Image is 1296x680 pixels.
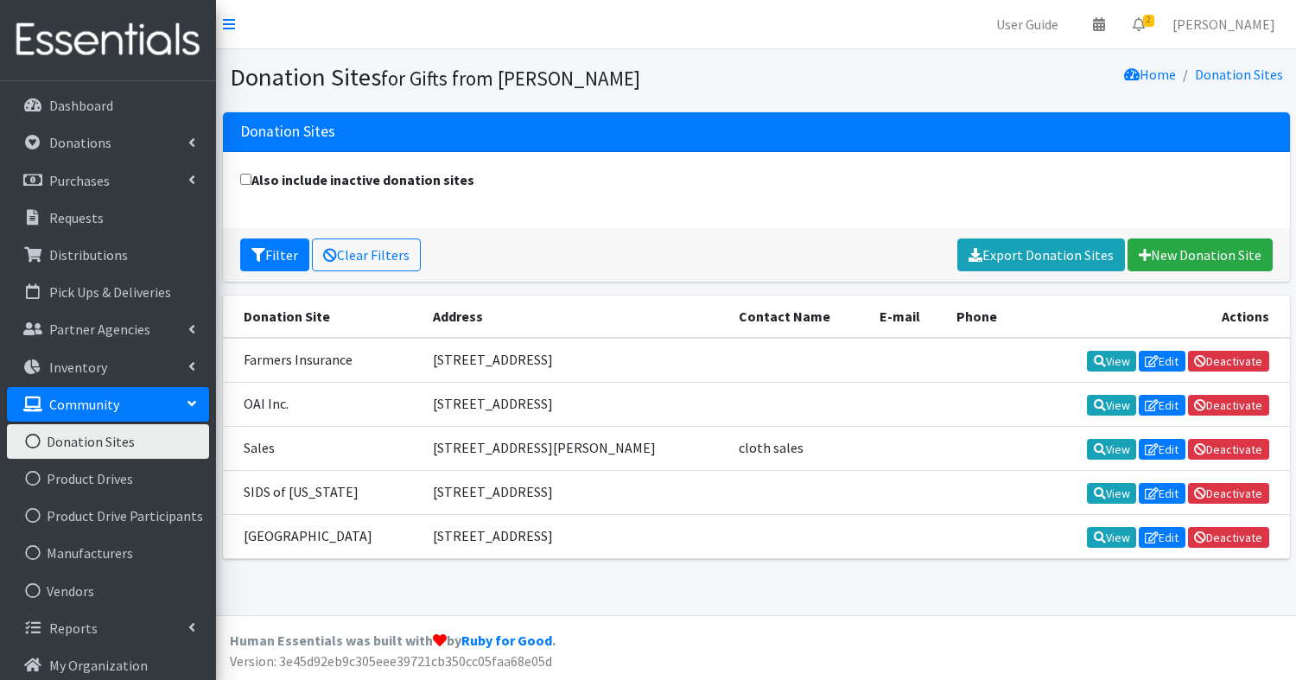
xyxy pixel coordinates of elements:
p: Purchases [49,172,110,189]
span: 2 [1143,15,1154,27]
a: Deactivate [1188,483,1269,504]
p: Partner Agencies [49,321,150,338]
a: Edit [1139,351,1185,372]
a: Deactivate [1188,351,1269,372]
p: Pick Ups & Deliveries [49,283,171,301]
a: Deactivate [1188,439,1269,460]
h1: Donation Sites [230,62,750,92]
td: cloth sales [728,426,869,470]
a: New Donation Site [1128,238,1273,271]
a: Manufacturers [7,536,209,570]
a: Ruby for Good [461,632,552,649]
h3: Donation Sites [240,123,335,141]
a: Home [1124,66,1176,83]
p: Dashboard [49,97,113,114]
span: Version: 3e45d92eb9c305eee39721cb350cc05faa68e05d [230,652,552,670]
a: View [1087,527,1136,548]
button: Filter [240,238,309,271]
a: Edit [1139,483,1185,504]
p: Distributions [49,246,128,264]
td: [GEOGRAPHIC_DATA] [223,515,423,559]
a: Reports [7,611,209,645]
td: [STREET_ADDRESS][PERSON_NAME] [422,426,727,470]
a: Deactivate [1188,395,1269,416]
th: Address [422,296,727,338]
a: View [1087,351,1136,372]
td: SIDS of [US_STATE] [223,470,423,514]
a: [PERSON_NAME] [1159,7,1289,41]
th: Actions [1023,296,1290,338]
p: Requests [49,209,104,226]
td: Farmers Insurance [223,338,423,383]
td: OAI Inc. [223,382,423,426]
p: Community [49,396,119,413]
a: Donation Sites [1195,66,1283,83]
p: Donations [49,134,111,151]
a: Donation Sites [7,424,209,459]
a: View [1087,395,1136,416]
input: Also include inactive donation sites [240,174,251,185]
th: Contact Name [728,296,869,338]
p: My Organization [49,657,148,674]
strong: Human Essentials was built with by . [230,632,556,649]
a: Requests [7,200,209,235]
a: Partner Agencies [7,312,209,346]
a: Inventory [7,350,209,384]
a: View [1087,439,1136,460]
a: Edit [1139,439,1185,460]
td: Sales [223,426,423,470]
a: Community [7,387,209,422]
a: Donations [7,125,209,160]
a: View [1087,483,1136,504]
img: HumanEssentials [7,11,209,69]
td: [STREET_ADDRESS] [422,470,727,514]
a: Vendors [7,574,209,608]
a: Deactivate [1188,527,1269,548]
a: Dashboard [7,88,209,123]
a: Product Drive Participants [7,499,209,533]
td: [STREET_ADDRESS] [422,338,727,383]
a: Edit [1139,395,1185,416]
a: 2 [1119,7,1159,41]
a: Purchases [7,163,209,198]
a: User Guide [982,7,1072,41]
th: E-mail [869,296,946,338]
td: [STREET_ADDRESS] [422,382,727,426]
td: [STREET_ADDRESS] [422,515,727,559]
a: Product Drives [7,461,209,496]
th: Donation Site [223,296,423,338]
a: Distributions [7,238,209,272]
p: Reports [49,620,98,637]
a: Pick Ups & Deliveries [7,275,209,309]
a: Edit [1139,527,1185,548]
label: Also include inactive donation sites [240,169,474,190]
th: Phone [946,296,1023,338]
a: Export Donation Sites [957,238,1125,271]
a: Clear Filters [312,238,421,271]
p: Inventory [49,359,107,376]
small: for Gifts from [PERSON_NAME] [381,66,640,91]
